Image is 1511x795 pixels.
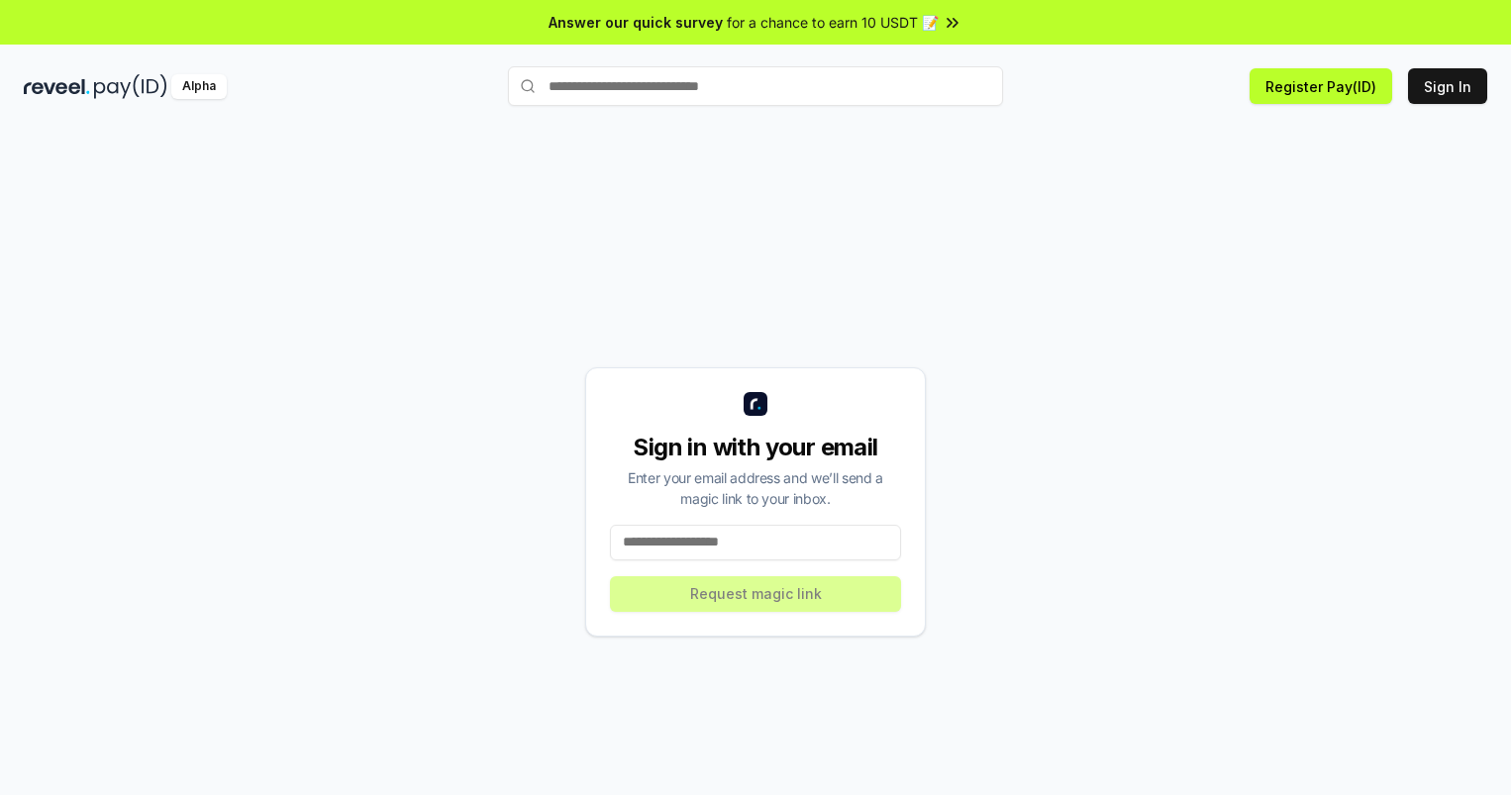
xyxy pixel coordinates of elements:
span: Answer our quick survey [549,12,723,33]
span: for a chance to earn 10 USDT 📝 [727,12,939,33]
div: Sign in with your email [610,432,901,463]
img: pay_id [94,74,167,99]
button: Register Pay(ID) [1250,68,1392,104]
div: Alpha [171,74,227,99]
img: reveel_dark [24,74,90,99]
button: Sign In [1408,68,1487,104]
img: logo_small [744,392,767,416]
div: Enter your email address and we’ll send a magic link to your inbox. [610,467,901,509]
